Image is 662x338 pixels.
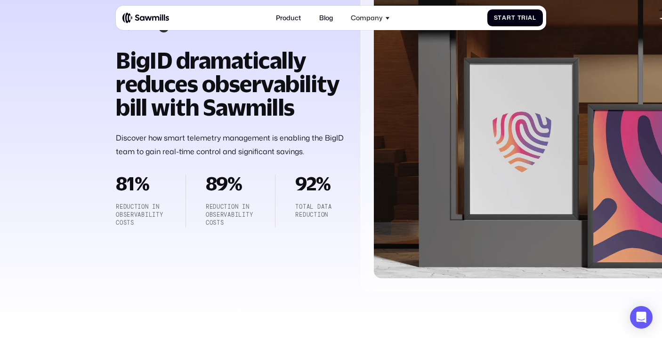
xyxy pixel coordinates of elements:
a: Blog [314,9,338,27]
span: i [526,15,528,22]
p: Discover how smart telemetry management is enabling the BigID team to gain real-time control and ... [116,131,345,158]
a: StartTrial [487,9,543,26]
div: Open Intercom Messenger [630,306,653,329]
p: Reduction in observability costs [206,203,255,228]
span: a [502,15,507,22]
span: T [517,15,522,22]
span: a [528,15,533,22]
span: t [498,15,502,22]
h2: 92% [295,174,345,193]
div: Company [351,14,383,22]
p: Reduction in observability costs [116,203,165,228]
span: r [507,15,511,22]
p: TOTAL DATA REDUCTION [295,203,345,219]
a: Product [271,9,306,27]
span: S [494,15,498,22]
span: t [511,15,516,22]
div: Company [346,9,395,27]
span: r [521,15,526,22]
span: l [533,15,536,22]
h2: 81% [116,174,165,193]
strong: BigID dramatically reduces observability bill with Sawmills [116,47,339,120]
h2: 89% [206,174,255,193]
